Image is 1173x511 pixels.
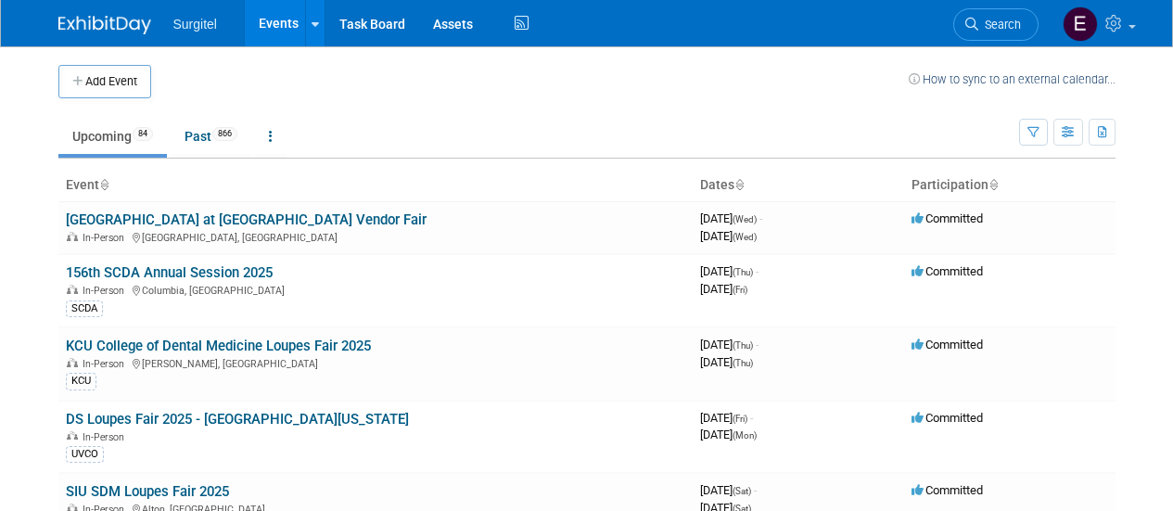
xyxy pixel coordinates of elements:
[99,177,108,192] a: Sort by Event Name
[67,232,78,241] img: In-Person Event
[66,483,229,500] a: SIU SDM Loupes Fair 2025
[756,338,759,351] span: -
[83,232,130,244] span: In-Person
[66,446,104,463] div: UVCO
[700,428,757,441] span: [DATE]
[171,119,251,154] a: Past866
[733,414,747,424] span: (Fri)
[693,170,904,201] th: Dates
[912,483,983,497] span: Committed
[212,127,237,141] span: 866
[66,229,685,244] div: [GEOGRAPHIC_DATA], [GEOGRAPHIC_DATA]
[700,483,757,497] span: [DATE]
[83,285,130,297] span: In-Person
[733,232,757,242] span: (Wed)
[733,340,753,351] span: (Thu)
[67,431,78,441] img: In-Person Event
[733,267,753,277] span: (Thu)
[700,211,762,225] span: [DATE]
[734,177,744,192] a: Sort by Start Date
[58,16,151,34] img: ExhibitDay
[67,285,78,294] img: In-Person Event
[66,373,96,390] div: KCU
[66,264,273,281] a: 156th SCDA Annual Session 2025
[978,18,1021,32] span: Search
[909,72,1116,86] a: How to sync to an external calendar...
[133,127,153,141] span: 84
[1063,6,1098,42] img: Event Coordinator
[700,411,753,425] span: [DATE]
[756,264,759,278] span: -
[912,211,983,225] span: Committed
[83,431,130,443] span: In-Person
[700,355,753,369] span: [DATE]
[700,229,757,243] span: [DATE]
[58,170,693,201] th: Event
[66,338,371,354] a: KCU College of Dental Medicine Loupes Fair 2025
[733,358,753,368] span: (Thu)
[700,264,759,278] span: [DATE]
[58,65,151,98] button: Add Event
[67,358,78,367] img: In-Person Event
[733,285,747,295] span: (Fri)
[700,338,759,351] span: [DATE]
[66,411,409,428] a: DS Loupes Fair 2025 - [GEOGRAPHIC_DATA][US_STATE]
[733,214,757,224] span: (Wed)
[66,282,685,297] div: Columbia, [GEOGRAPHIC_DATA]
[66,300,103,317] div: SCDA
[733,486,751,496] span: (Sat)
[912,264,983,278] span: Committed
[754,483,757,497] span: -
[733,430,757,441] span: (Mon)
[759,211,762,225] span: -
[904,170,1116,201] th: Participation
[700,282,747,296] span: [DATE]
[83,358,130,370] span: In-Person
[912,338,983,351] span: Committed
[912,411,983,425] span: Committed
[58,119,167,154] a: Upcoming84
[66,355,685,370] div: [PERSON_NAME], [GEOGRAPHIC_DATA]
[173,17,217,32] span: Surgitel
[66,211,427,228] a: [GEOGRAPHIC_DATA] at [GEOGRAPHIC_DATA] Vendor Fair
[953,8,1039,41] a: Search
[988,177,998,192] a: Sort by Participation Type
[750,411,753,425] span: -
